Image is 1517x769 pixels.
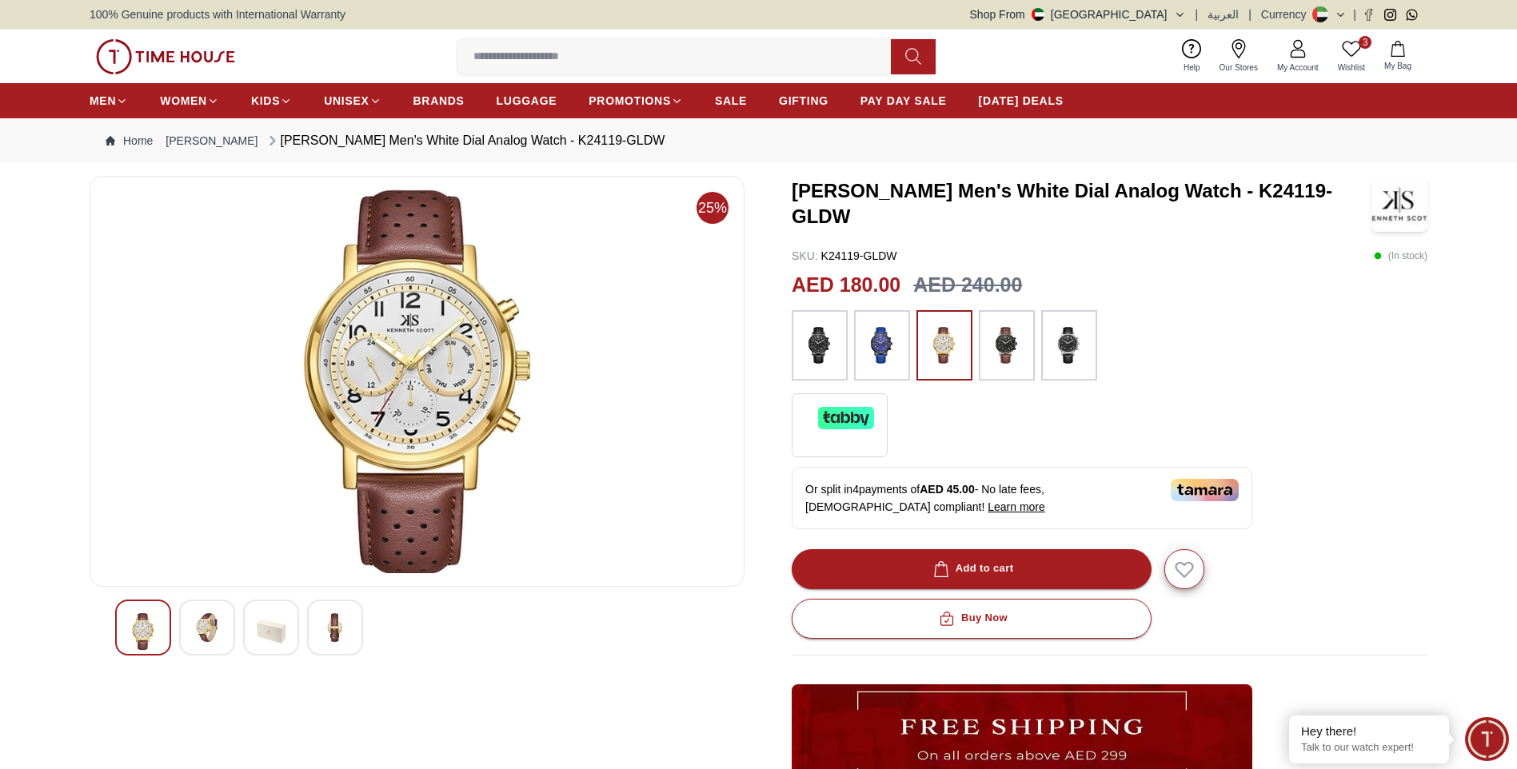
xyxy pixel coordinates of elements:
a: LUGGAGE [497,86,557,115]
img: Kenneth Scott Men's Black Dial Analog Watch - K24119-BLBB [321,613,349,642]
img: Tamara [1171,479,1239,501]
a: SALE [715,86,747,115]
nav: Breadcrumb [90,118,1427,163]
h3: [PERSON_NAME] Men's White Dial Analog Watch - K24119-GLDW [792,178,1371,229]
img: ... [924,318,964,373]
a: BRANDS [413,86,465,115]
h2: AED 180.00 [792,270,900,301]
img: Kenneth Scott Men's Black Dial Analog Watch - K24119-BLBB [103,189,731,573]
span: | [1353,6,1356,22]
img: ... [987,318,1027,373]
span: My Bag [1378,60,1418,72]
a: KIDS [251,86,292,115]
img: Kenneth Scott Men's Black Dial Analog Watch - K24119-BLBB [129,613,158,650]
a: Whatsapp [1406,9,1418,21]
a: Help [1174,36,1210,77]
span: 100% Genuine products with International Warranty [90,6,345,22]
div: Add to cart [930,560,1014,578]
p: Talk to our watch expert! [1301,741,1437,755]
a: [DATE] DEALS [979,86,1064,115]
a: Facebook [1363,9,1375,21]
a: Home [106,133,153,149]
img: ... [862,318,902,373]
div: Currency [1261,6,1313,22]
span: SALE [715,93,747,109]
span: My Account [1271,62,1325,74]
span: SKU : [792,249,818,262]
span: LUGGAGE [497,93,557,109]
a: Our Stores [1210,36,1267,77]
button: Add to cart [792,549,1152,589]
div: Or split in 4 payments of - No late fees, [DEMOGRAPHIC_DATA] compliant! [792,467,1252,529]
span: BRANDS [413,93,465,109]
a: PAY DAY SALE [860,86,947,115]
a: WOMEN [160,86,219,115]
span: KIDS [251,93,280,109]
img: Kenneth Scott Men's Black Dial Analog Watch - K24119-BLBB [193,613,222,642]
a: GIFTING [779,86,828,115]
p: ( In stock ) [1374,248,1427,264]
span: Wishlist [1331,62,1371,74]
span: PROMOTIONS [589,93,671,109]
img: ... [800,318,840,373]
a: 3Wishlist [1328,36,1375,77]
img: Kenneth Scott Men's Black Dial Analog Watch - K24119-BLBB [257,613,285,650]
a: UNISEX [324,86,381,115]
a: Instagram [1384,9,1396,21]
button: My Bag [1375,38,1421,75]
span: MEN [90,93,116,109]
a: [PERSON_NAME] [166,133,257,149]
span: PAY DAY SALE [860,93,947,109]
span: WOMEN [160,93,207,109]
div: [PERSON_NAME] Men's White Dial Analog Watch - K24119-GLDW [265,131,665,150]
img: Kenneth Scott Men's White Dial Analog Watch - K24119-GLDW [1371,176,1427,232]
span: Our Stores [1213,62,1264,74]
span: 3 [1359,36,1371,49]
button: Buy Now [792,599,1152,639]
p: K24119-GLDW [792,248,897,264]
span: [DATE] DEALS [979,93,1064,109]
div: Chat Widget [1465,717,1509,761]
div: Buy Now [936,609,1008,628]
button: Shop From[GEOGRAPHIC_DATA] [970,6,1186,22]
h3: AED 240.00 [913,270,1022,301]
span: Help [1177,62,1207,74]
span: Learn more [988,500,1045,513]
div: Hey there! [1301,723,1437,739]
span: UNISEX [324,93,369,109]
span: | [1196,6,1199,22]
button: العربية [1208,6,1239,22]
img: ... [96,39,235,74]
img: United Arab Emirates [1032,8,1044,21]
img: ... [1049,318,1089,373]
span: GIFTING [779,93,828,109]
a: MEN [90,86,128,115]
a: PROMOTIONS [589,86,683,115]
span: 25% [697,192,729,224]
span: | [1248,6,1252,22]
span: AED 45.00 [920,483,974,496]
